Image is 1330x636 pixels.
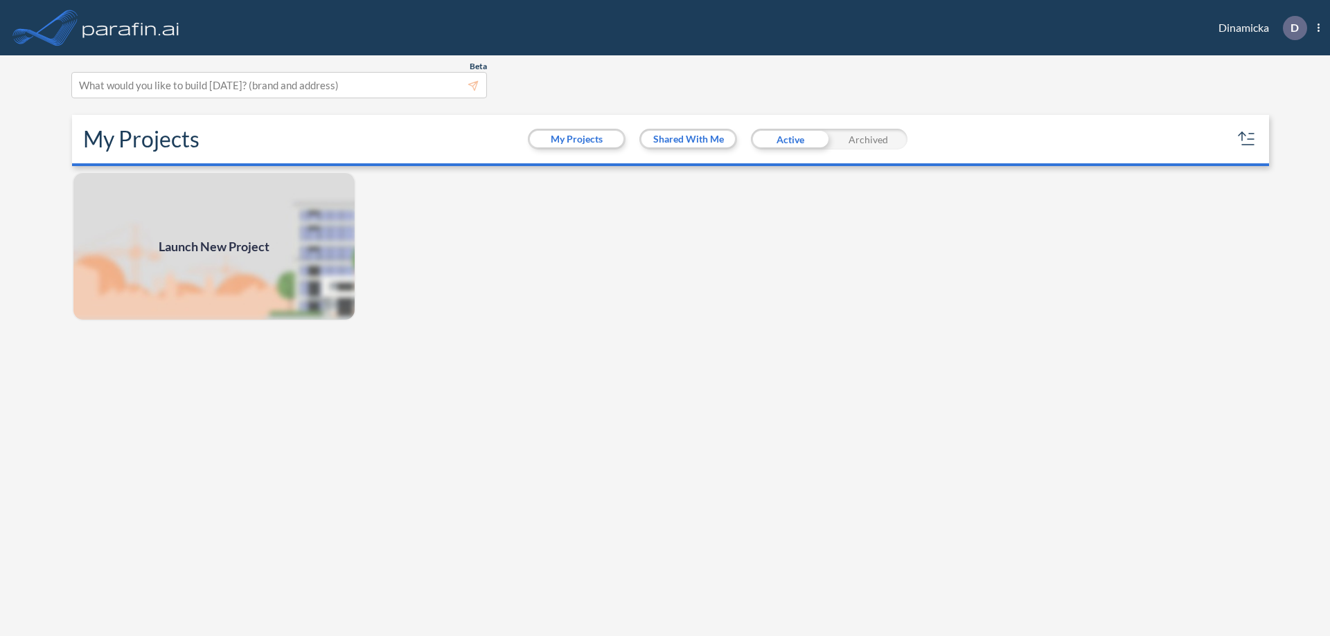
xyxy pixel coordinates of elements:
[751,129,829,149] div: Active
[829,129,907,149] div: Archived
[72,172,356,321] img: add
[83,126,199,152] h2: My Projects
[1236,128,1258,150] button: sort
[80,14,182,42] img: logo
[470,61,487,72] span: Beta
[1198,16,1320,40] div: Dinamicka
[1291,21,1299,34] p: D
[641,131,735,147] button: Shared With Me
[72,172,356,321] a: Launch New Project
[159,237,269,256] span: Launch New Project
[530,131,623,147] button: My Projects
